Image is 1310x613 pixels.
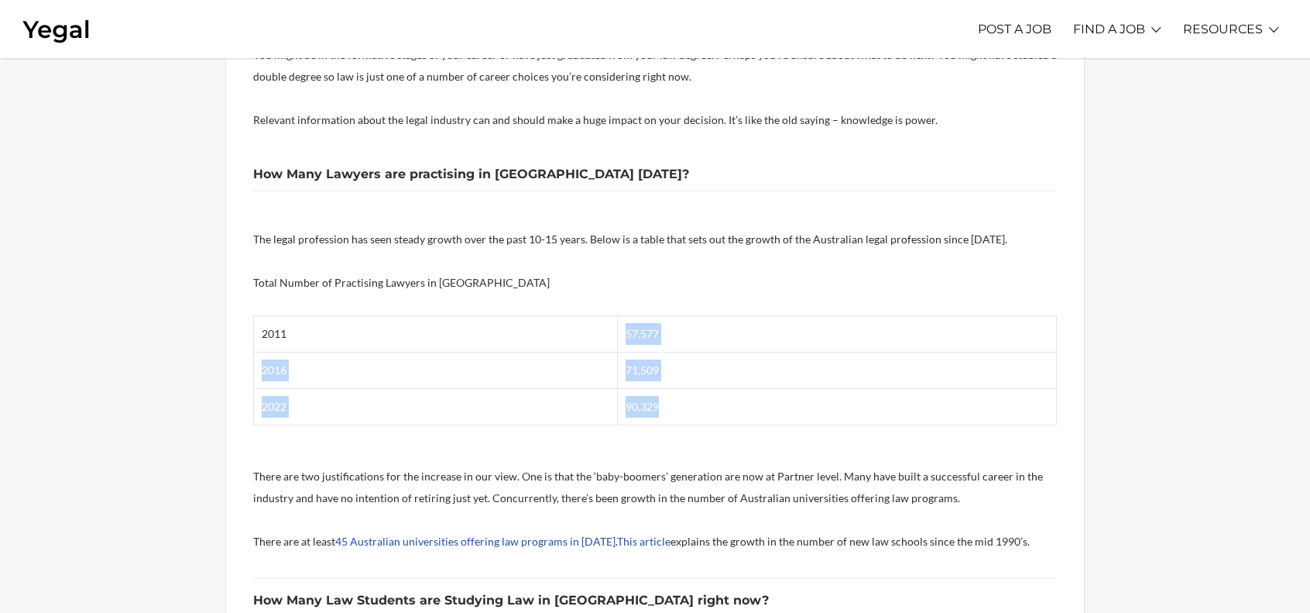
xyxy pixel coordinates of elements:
[253,167,689,181] b: How Many Lawyers are practising in [GEOGRAPHIC_DATA] [DATE]?
[335,535,616,548] a: 45 Australian universities offering law programs in [DATE]
[254,353,618,389] td: 2016
[253,531,1057,553] p: There are at least . explains the growth in the number of new law schools since the mid 1990’s.
[253,109,1057,131] p: Relevant information about the legal industry can and should make a huge impact on your decision....
[253,466,1057,509] p: There are two justifications for the increase in our view. One is that the ‘baby-boomers’ generat...
[978,8,1051,50] a: POST A JOB
[618,316,1057,353] td: 57,577
[253,44,1057,88] p: You might be in the formative stages of your career or have just graduated from your law degree. ...
[254,316,618,353] td: 2011
[618,389,1057,425] td: 90,329
[618,353,1057,389] td: 71,509
[254,389,618,425] td: 2022
[253,593,769,608] b: How Many Law Students are Studying Law in [GEOGRAPHIC_DATA] right now?
[253,229,1057,250] p: The legal profession has seen steady growth over the past 10-15 years. Below is a table that sets...
[1073,8,1145,50] a: FIND A JOB
[1183,8,1263,50] a: RESOURCES
[253,272,1057,294] p: Total Number of Practising Lawyers in [GEOGRAPHIC_DATA]
[617,535,670,548] a: This article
